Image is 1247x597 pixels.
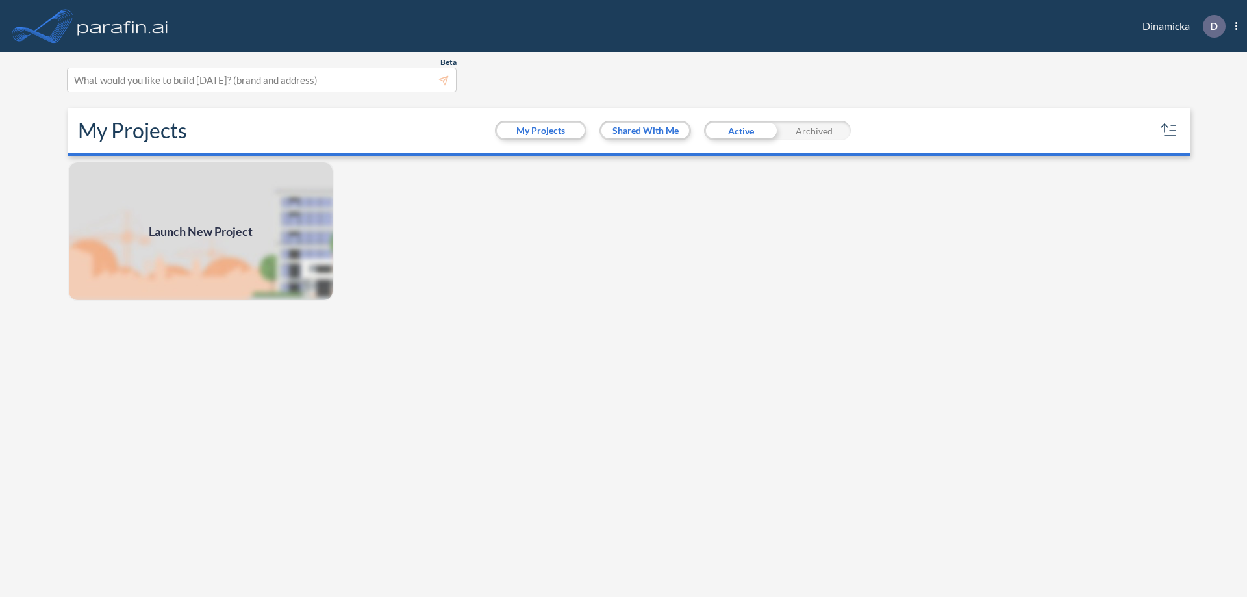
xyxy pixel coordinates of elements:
[777,121,851,140] div: Archived
[149,223,253,240] span: Launch New Project
[68,161,334,301] img: add
[78,118,187,143] h2: My Projects
[1159,120,1179,141] button: sort
[497,123,585,138] button: My Projects
[1123,15,1237,38] div: Dinamicka
[75,13,171,39] img: logo
[440,57,457,68] span: Beta
[68,161,334,301] a: Launch New Project
[1210,20,1218,32] p: D
[704,121,777,140] div: Active
[601,123,689,138] button: Shared With Me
